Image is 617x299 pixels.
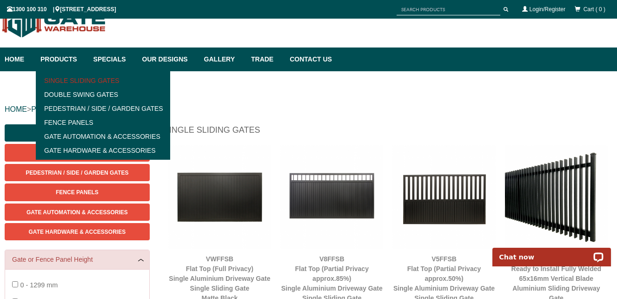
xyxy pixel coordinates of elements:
[5,48,36,71] a: Home
[138,48,199,71] a: Our Designs
[39,74,167,88] a: Single Sliding Gates
[397,4,500,15] input: SEARCH PRODUCTS
[31,105,73,113] a: PRODUCTS
[5,105,27,113] a: HOME
[199,48,246,71] a: Gallery
[89,48,138,71] a: Specials
[5,204,150,221] a: Gate Automation & Accessories
[5,124,150,142] a: Single Sliding Gates
[392,145,495,248] img: V5FFSB - Flat Top (Partial Privacy approx.50%) - Single Aluminium Driveway Gate - Single Sliding ...
[7,6,116,13] span: 1300 100 310 | [STREET_ADDRESS]
[56,189,99,196] span: Fence Panels
[20,281,58,289] span: 0 - 1299 mm
[584,6,605,13] span: Cart ( 0 )
[486,237,617,266] iframe: LiveChat chat widget
[39,143,167,157] a: Gate Hardware & Accessories
[505,145,608,248] img: VBFFSB - Ready to Install Fully Welded 65x16mm Vertical Blade - Aluminium Sliding Driveway Gate -...
[39,116,167,129] a: Fence Panels
[5,183,150,201] a: Fence Panels
[39,102,167,116] a: Pedestrian / Side / Garden Gates
[27,209,128,216] span: Gate Automation & Accessories
[5,164,150,181] a: Pedestrian / Side / Garden Gates
[280,145,383,248] img: V8FFSB - Flat Top (Partial Privacy approx.85%) - Single Aluminium Driveway Gate - Single Sliding ...
[26,170,128,176] span: Pedestrian / Side / Garden Gates
[5,95,612,124] div: > >
[246,48,285,71] a: Trade
[164,124,612,141] h1: Single Sliding Gates
[285,48,332,71] a: Contact Us
[39,88,167,102] a: Double Swing Gates
[36,48,89,71] a: Products
[168,145,271,248] img: VWFFSB - Flat Top (Full Privacy) - Single Aluminium Driveway Gate - Single Sliding Gate - Matte B...
[12,255,142,265] a: Gate or Fence Panel Height
[29,229,126,235] span: Gate Hardware & Accessories
[5,223,150,240] a: Gate Hardware & Accessories
[530,6,565,13] a: Login/Register
[5,144,150,161] a: Double Swing Gates
[39,129,167,143] a: Gate Automation & Accessories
